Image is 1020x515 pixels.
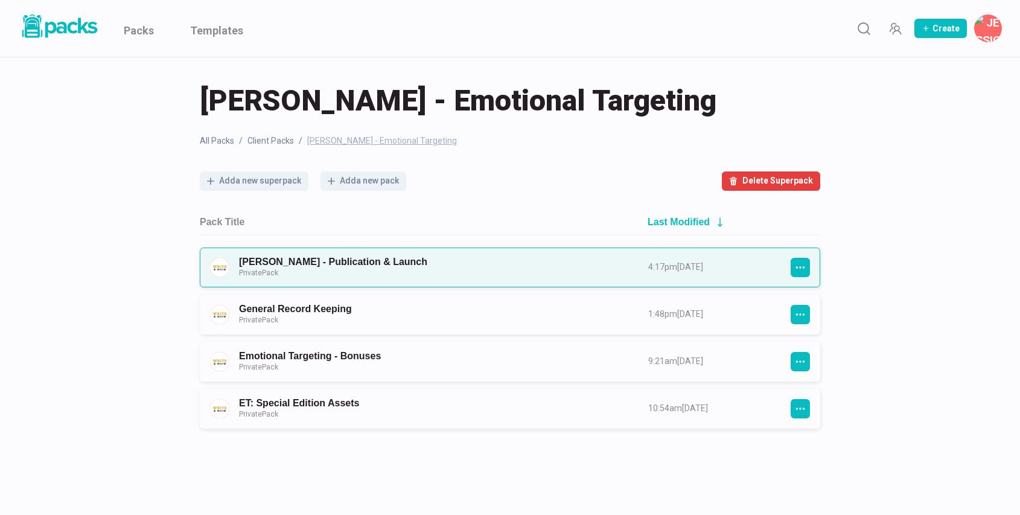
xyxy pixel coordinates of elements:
[883,16,907,40] button: Manage Team Invites
[239,135,243,147] span: /
[914,19,967,38] button: Create Pack
[200,135,234,147] a: All Packs
[200,82,716,120] span: [PERSON_NAME] - Emotional Targeting
[974,14,1002,42] button: Jessica Noel
[200,216,244,228] h2: Pack Title
[320,171,406,191] button: Adda new pack
[299,135,302,147] span: /
[18,12,100,45] a: Packs logo
[200,135,820,147] nav: breadcrumb
[722,171,820,191] button: Delete Superpack
[247,135,294,147] a: Client Packs
[200,171,308,191] button: Adda new superpack
[852,16,876,40] button: Search
[18,12,100,40] img: Packs logo
[307,135,457,147] span: [PERSON_NAME] - Emotional Targeting
[648,216,710,228] h2: Last Modified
